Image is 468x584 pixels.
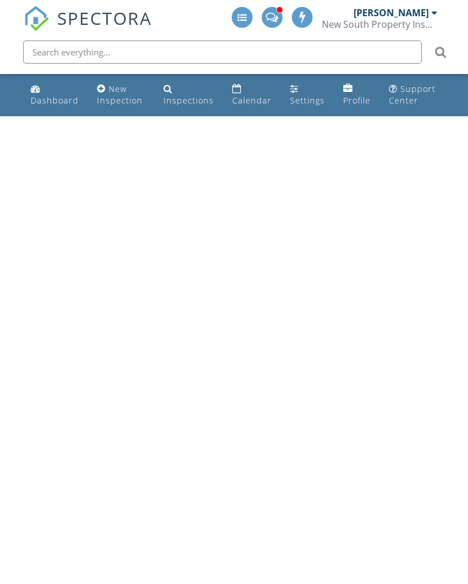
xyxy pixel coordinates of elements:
[97,83,143,106] div: New Inspection
[232,95,272,106] div: Calendar
[339,79,375,112] a: Profile
[92,79,150,112] a: New Inspection
[389,83,436,106] div: Support Center
[24,6,49,31] img: The Best Home Inspection Software - Spectora
[285,79,329,112] a: Settings
[159,79,218,112] a: Inspections
[26,79,83,112] a: Dashboard
[343,95,370,106] div: Profile
[24,16,152,40] a: SPECTORA
[290,95,325,106] div: Settings
[322,19,437,30] div: New South Property Inspections, Inc.
[384,79,443,112] a: Support Center
[354,7,429,19] div: [PERSON_NAME]
[57,6,152,30] span: SPECTORA
[164,95,214,106] div: Inspections
[31,95,79,106] div: Dashboard
[23,40,422,64] input: Search everything...
[228,79,276,112] a: Calendar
